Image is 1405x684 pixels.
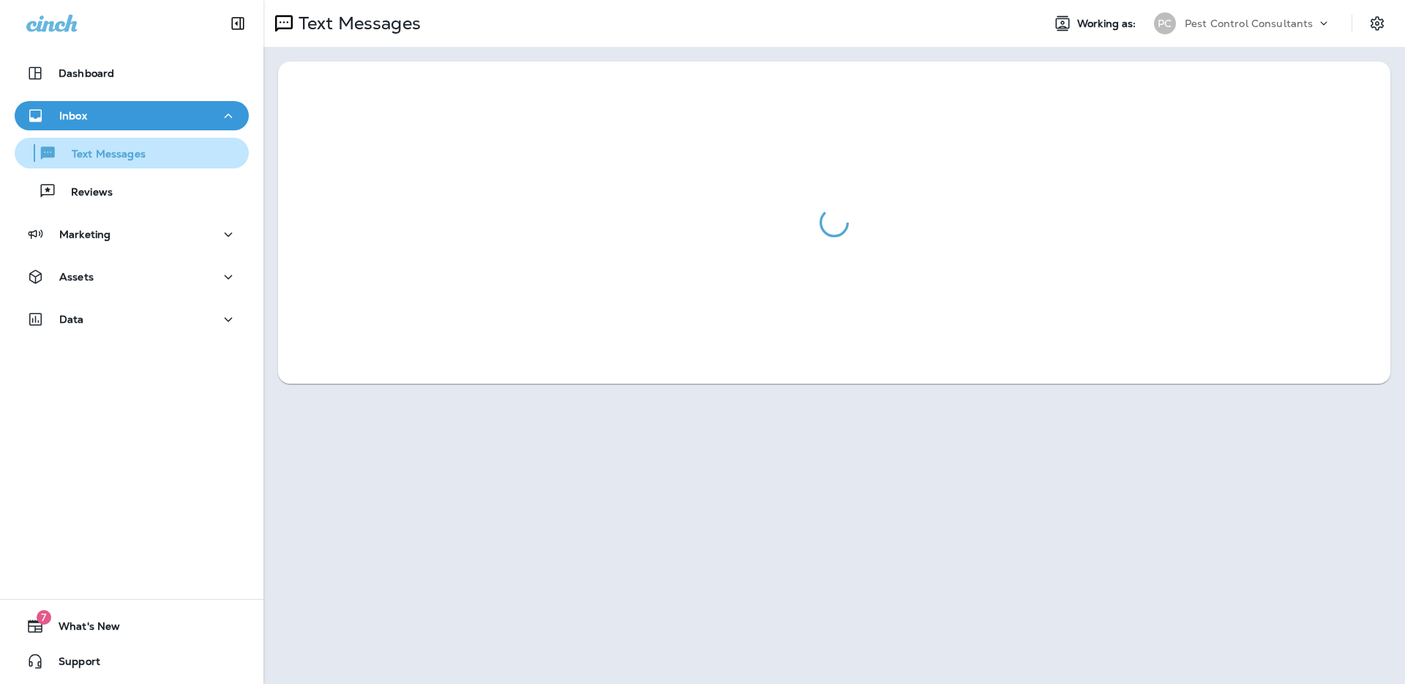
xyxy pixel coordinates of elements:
[59,228,110,240] p: Marketing
[15,138,249,168] button: Text Messages
[59,110,87,122] p: Inbox
[15,305,249,334] button: Data
[15,647,249,676] button: Support
[217,9,258,38] button: Collapse Sidebar
[1185,18,1313,29] p: Pest Control Consultants
[1077,18,1139,30] span: Working as:
[15,101,249,130] button: Inbox
[59,313,84,325] p: Data
[56,186,113,200] p: Reviews
[1364,10,1390,37] button: Settings
[15,176,249,207] button: Reviews
[1154,12,1176,34] div: PC
[15,262,249,291] button: Assets
[37,610,51,625] span: 7
[15,59,249,88] button: Dashboard
[293,12,421,34] p: Text Messages
[59,271,94,283] p: Assets
[44,620,120,638] span: What's New
[15,220,249,249] button: Marketing
[15,611,249,641] button: 7What's New
[44,655,100,673] span: Support
[57,148,146,162] p: Text Messages
[59,67,114,79] p: Dashboard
